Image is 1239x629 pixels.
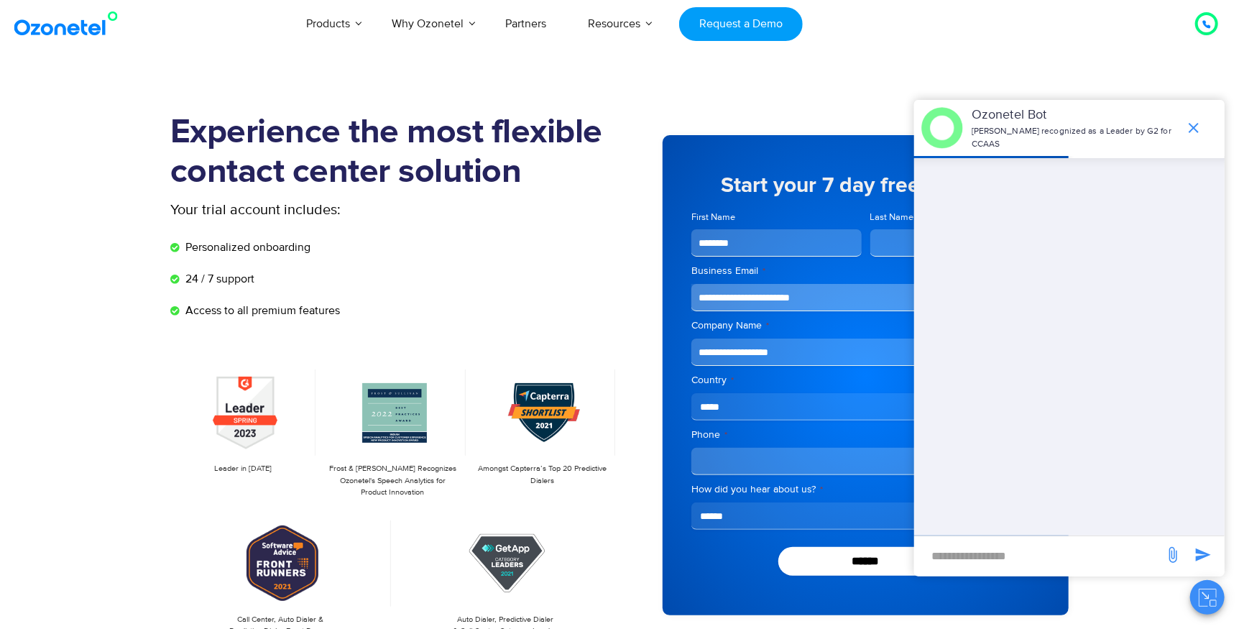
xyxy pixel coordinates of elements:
[691,373,1040,387] label: Country
[972,125,1178,151] p: [PERSON_NAME] recognized as a Leader by G2 for CCAAS
[1159,541,1187,569] span: send message
[691,264,1040,278] label: Business Email
[972,106,1178,125] p: Ozonetel Bot
[477,463,608,487] p: Amongst Capterra’s Top 20 Predictive Dialers
[1179,114,1208,142] span: end chat or minimize
[691,211,862,224] label: First Name
[679,7,802,41] a: Request a Demo
[921,543,1157,569] div: new-msg-input
[327,463,458,499] p: Frost & [PERSON_NAME] Recognizes Ozonetel's Speech Analytics for Product Innovation
[921,107,963,149] img: header
[691,318,1040,333] label: Company Name
[182,302,340,319] span: Access to all premium features
[170,199,512,221] p: Your trial account includes:
[1189,541,1217,569] span: send message
[182,239,310,256] span: Personalized onboarding
[691,428,1040,442] label: Phone
[691,482,1040,497] label: How did you hear about us?
[182,270,254,288] span: 24 / 7 support
[178,463,308,475] p: Leader in [DATE]
[691,175,1040,196] h5: Start your 7 day free trial now
[870,211,1041,224] label: Last Name
[170,113,619,192] h1: Experience the most flexible contact center solution
[1190,580,1225,615] button: Close chat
